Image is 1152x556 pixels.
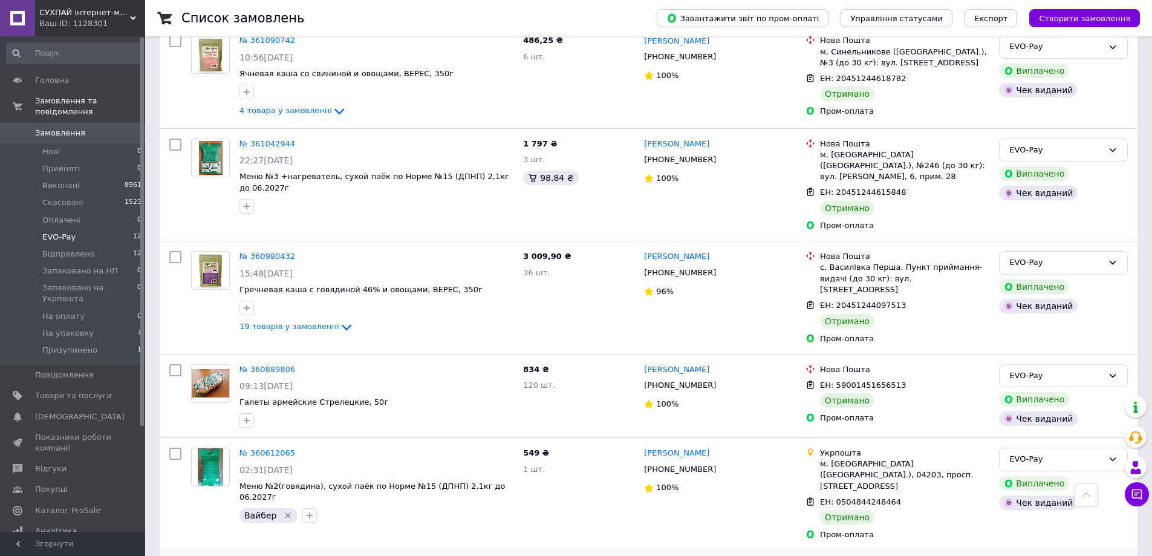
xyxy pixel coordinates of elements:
a: [PERSON_NAME] [644,364,709,376]
span: 834 ₴ [523,365,549,374]
span: 12 [133,232,142,243]
span: 09:13[DATE] [239,381,293,391]
div: Чек виданий [999,186,1078,200]
div: Нова Пошта [820,35,989,46]
div: Чек виданий [999,495,1078,510]
span: Вайбер [244,511,276,520]
span: 0 [137,163,142,174]
span: 22:27[DATE] [239,155,293,165]
div: 98.84 ₴ [523,171,578,185]
span: 02:31[DATE] [239,465,293,475]
span: Нові [42,146,60,157]
span: 10:56[DATE] [239,53,293,62]
div: Виплачено [999,280,1069,294]
span: EVO-Pay [42,232,76,243]
div: Пром-оплата [820,333,989,344]
span: [PHONE_NUMBER] [644,465,716,474]
span: ЕН: 0504844248464 [820,497,901,506]
span: 1 797 ₴ [523,139,557,148]
button: Завантажити звіт по пром-оплаті [657,9,828,27]
div: Ваш ID: 1128301 [39,18,145,29]
span: [PHONE_NUMBER] [644,155,716,164]
svg: Видалити мітку [283,511,293,520]
span: 15:48[DATE] [239,269,293,278]
span: 1 шт. [523,465,545,474]
div: Виплачено [999,64,1069,78]
span: 36 шт. [523,268,550,277]
img: Фото товару [192,369,229,397]
span: ЕН: 59001451656513 [820,381,906,390]
img: Фото товару [196,252,226,289]
a: № 360980432 [239,252,295,261]
div: Пром-оплата [820,413,989,424]
span: 6 шт. [523,52,545,61]
span: 0 [137,283,142,304]
img: Фото товару [198,448,223,486]
a: Створити замовлення [1017,13,1140,22]
span: 0 [137,146,142,157]
div: EVO-Pay [1009,41,1103,53]
a: Фото товару [191,35,230,74]
a: [PERSON_NAME] [644,139,709,150]
a: № 361042944 [239,139,295,148]
div: Отримано [820,201,874,215]
span: 100% [656,483,679,492]
span: Меню №2(говядина), сухой паёк по Норме №15 (ДПНП) 2,1кг до 06.2027г [239,482,506,502]
span: 3 009,90 ₴ [523,252,571,261]
div: Отримано [820,314,874,329]
a: Фото товару [191,251,230,290]
span: [DEMOGRAPHIC_DATA] [35,411,125,422]
div: Виплачено [999,392,1069,407]
span: Повідомлення [35,370,94,381]
div: Отримано [820,510,874,525]
div: Нова Пошта [820,364,989,375]
span: 486,25 ₴ [523,36,563,45]
span: 19 товарів у замовленні [239,322,339,331]
span: Каталог ProSale [35,505,100,516]
div: м. [GEOGRAPHIC_DATA] ([GEOGRAPHIC_DATA].), 04203, просп. [STREET_ADDRESS] [820,459,989,492]
a: Галеты армейские Стрелецкие, 50г [239,397,388,407]
h1: Список замовлень [181,11,304,25]
div: Виплачено [999,166,1069,181]
span: Створити замовлення [1039,14,1130,23]
a: Фото товару [191,448,230,486]
a: № 361090742 [239,36,295,45]
span: [PHONE_NUMBER] [644,52,716,61]
a: № 360889806 [239,365,295,374]
span: [PHONE_NUMBER] [644,268,716,277]
div: EVO-Pay [1009,370,1103,382]
span: 96% [656,287,674,296]
span: 100% [656,399,679,408]
div: EVO-Pay [1009,453,1103,466]
input: Пошук [6,42,143,64]
span: Замовлення [35,128,85,139]
img: Фото товару [197,139,224,177]
a: Фото товару [191,139,230,177]
button: Експорт [965,9,1018,27]
a: Гречневая каша с говядиной 46% и овощами, ВЕРЕС, 350г [239,285,483,294]
span: Запаковано на НП [42,266,118,276]
span: 12 [133,249,142,260]
span: На оплату [42,311,85,322]
span: Експорт [974,14,1008,23]
a: [PERSON_NAME] [644,448,709,459]
a: № 360612065 [239,448,295,457]
div: Укрпошта [820,448,989,459]
span: Замовлення та повідомлення [35,96,145,117]
span: 3 шт. [523,155,545,164]
a: Ячневая каша со свининой и овощами, ВЕРЕС, 350г [239,69,454,78]
span: На упаковку [42,328,94,339]
div: с. Василівка Перша, Пункт приймання-видачі (до 30 кг): вул. [STREET_ADDRESS] [820,262,989,295]
button: Створити замовлення [1029,9,1140,27]
span: 7 [137,328,142,339]
span: 120 шт. [523,381,555,390]
span: [PHONE_NUMBER] [644,381,716,390]
a: [PERSON_NAME] [644,251,709,263]
div: Чек виданий [999,411,1078,426]
span: 100% [656,71,679,80]
span: 4 товара у замовленні [239,106,332,115]
span: Показники роботи компанії [35,432,112,454]
span: 0 [137,215,142,226]
div: EVO-Pay [1009,144,1103,157]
